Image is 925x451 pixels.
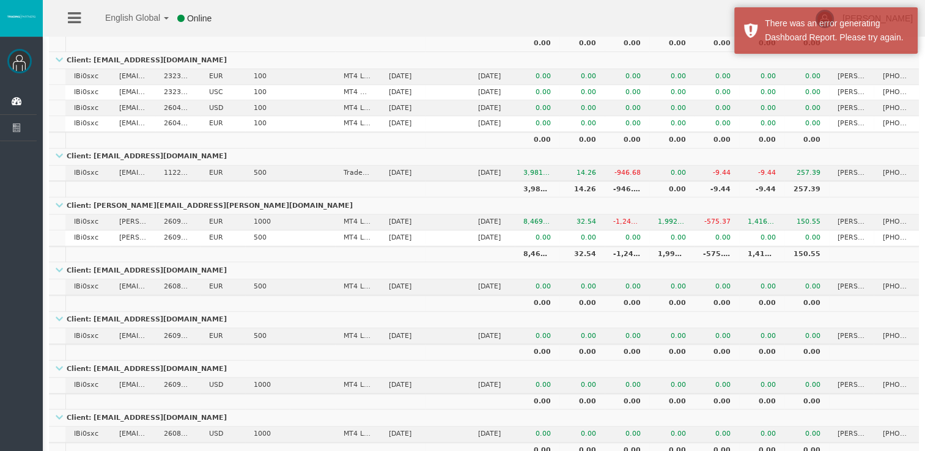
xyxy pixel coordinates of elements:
td: 0.00 [605,279,649,295]
td: [DATE] [380,166,424,182]
td: 150.55 [784,246,829,263]
td: 0.00 [649,378,694,394]
td: [PERSON_NAME] [PERSON_NAME] [829,116,874,132]
td: -1,247.30 [605,246,649,263]
td: MT4 Cent [335,85,380,101]
td: MT4 LiveFixedSpreadAccount [335,328,380,344]
td: [PERSON_NAME] [PERSON_NAME] [829,85,874,101]
td: 11221751 [155,166,200,182]
td: 0.00 [515,230,559,246]
td: 0.00 [515,295,559,312]
td: 0.00 [784,427,829,442]
td: 0.00 [605,100,649,116]
td: 0.00 [695,344,739,361]
td: 0.00 [649,166,694,182]
td: 23236267 [155,85,200,101]
td: 500 [245,166,290,182]
td: [DATE] [470,230,514,246]
td: 0.00 [605,35,649,52]
td: 0.00 [739,230,784,246]
td: 0.00 [739,279,784,295]
td: 0.00 [605,378,649,394]
td: [PERSON_NAME] [PERSON_NAME] [829,69,874,85]
td: 0.00 [739,132,784,148]
td: [PHONE_NUMBER] [874,166,919,182]
td: [EMAIL_ADDRESS][DOMAIN_NAME] [110,378,155,394]
td: 0.00 [649,394,694,410]
td: 0.00 [559,85,604,101]
td: IBi0sxc [65,215,110,230]
td: [DATE] [470,166,514,182]
td: 26094935 [155,215,200,230]
td: IBi0sxc [65,69,110,85]
td: 100 [245,69,290,85]
td: EUR [200,230,245,246]
td: 0.00 [559,394,604,410]
td: 0.00 [784,132,829,148]
td: 0.00 [739,100,784,116]
td: 26047172 [155,116,200,132]
td: 0.00 [784,279,829,295]
td: 0.00 [559,378,604,394]
td: 32.54 [559,246,604,263]
td: 0.00 [649,427,694,442]
td: 0.00 [784,100,829,116]
td: [PERSON_NAME][EMAIL_ADDRESS][PERSON_NAME][DOMAIN_NAME] [110,230,155,246]
td: 0.00 [649,116,694,132]
td: [DATE] [380,230,424,246]
td: 3,981,229.90 [515,181,559,197]
td: 0.00 [515,132,559,148]
td: 0.00 [559,230,604,246]
td: MT4 LiveFixedSpreadAccount [335,116,380,132]
td: 0.00 [515,116,559,132]
td: 257.39 [784,166,829,182]
td: 0.00 [559,328,604,344]
td: 0.00 [695,394,739,410]
td: [DATE] [380,100,424,116]
td: 0.00 [784,230,829,246]
td: 0.00 [515,378,559,394]
p: Client: [EMAIL_ADDRESS][DOMAIN_NAME] [49,365,230,373]
div: There was an error generating Dashboard Report. Please try again. [765,16,908,45]
td: 0.00 [605,344,649,361]
td: IBi0sxc [65,230,110,246]
td: 1000 [245,378,290,394]
td: 0.00 [739,344,784,361]
td: [DATE] [470,378,514,394]
td: 500 [245,279,290,295]
td: [EMAIL_ADDRESS][DOMAIN_NAME] [110,116,155,132]
td: [PHONE_NUMBER] [874,215,919,230]
td: 0.00 [649,69,694,85]
td: [DATE] [380,215,424,230]
td: 0.00 [649,132,694,148]
td: 0.00 [784,328,829,344]
td: USD [200,100,245,116]
td: 1000 [245,215,290,230]
td: 0.00 [649,100,694,116]
td: [DATE] [470,85,514,101]
td: 0.00 [515,85,559,101]
td: 0.00 [605,295,649,312]
td: EUR [200,69,245,85]
td: IBi0sxc [65,427,110,442]
td: [DATE] [380,427,424,442]
td: [DATE] [380,328,424,344]
td: 0.00 [695,69,739,85]
td: [DATE] [380,69,424,85]
td: 500 [245,230,290,246]
td: [PHONE_NUMBER] [874,328,919,344]
p: Client: [PERSON_NAME][EMAIL_ADDRESS][PERSON_NAME][DOMAIN_NAME] [49,202,356,210]
td: [EMAIL_ADDRESS][DOMAIN_NAME] [110,69,155,85]
td: USC [200,85,245,101]
td: 0.00 [784,344,829,361]
td: 14.26 [559,166,604,182]
td: [PERSON_NAME] [829,230,874,246]
td: 0.00 [695,378,739,394]
td: [DATE] [470,427,514,442]
td: [PERSON_NAME] [829,378,874,394]
td: [EMAIL_ADDRESS][DOMAIN_NAME] [110,100,155,116]
td: IBi0sxc [65,279,110,295]
td: [PERSON_NAME] [829,328,874,344]
td: [PHONE_NUMBER] [874,378,919,394]
td: 0.00 [739,427,784,442]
